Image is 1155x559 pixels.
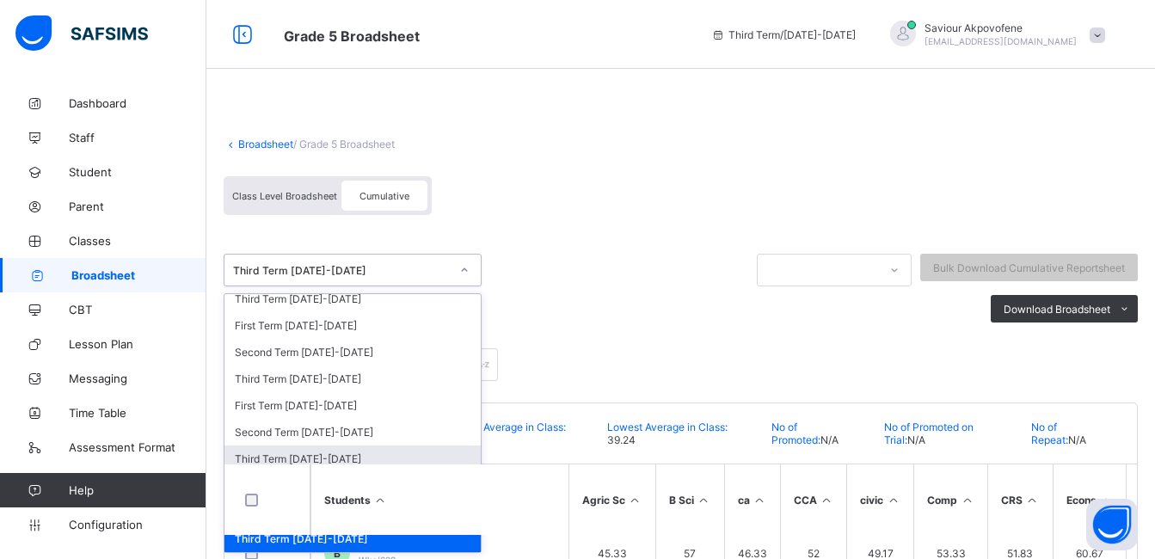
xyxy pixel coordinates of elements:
[15,15,148,52] img: safsims
[233,264,450,277] div: Third Term [DATE]-[DATE]
[69,518,206,531] span: Configuration
[568,464,655,535] th: Agric Sc
[69,483,206,497] span: Help
[987,464,1053,535] th: CRS
[310,464,568,535] th: Students
[69,234,206,248] span: Classes
[873,21,1114,49] div: SaviourAkpovofene
[359,190,409,202] span: Cumulative
[1025,494,1040,507] i: Sort in Ascending Order
[444,421,566,433] span: Highest Average in Class:
[69,96,206,110] span: Dashboard
[820,494,834,507] i: Sort in Ascending Order
[884,421,974,446] span: No of Promoted on Trial:
[933,261,1125,274] span: Bulk Download Cumulative Reportsheet
[780,464,847,535] th: CCA
[69,406,206,420] span: Time Table
[69,131,206,144] span: Staff
[1004,303,1110,316] span: Download Broadsheet
[820,433,839,446] span: N/A
[373,494,388,507] i: Sort Ascending
[960,494,974,507] i: Sort in Ascending Order
[697,494,711,507] i: Sort in Ascending Order
[224,339,481,365] div: Second Term [DATE]-[DATE]
[224,445,481,472] div: Third Term [DATE]-[DATE]
[69,165,206,179] span: Student
[224,392,481,419] div: First Term [DATE]-[DATE]
[846,464,913,535] th: civic
[913,464,987,535] th: Comp
[607,433,636,446] span: 39.24
[238,138,293,150] a: Broadsheet
[711,28,856,41] span: session/term information
[1053,464,1127,535] th: Econs
[71,268,206,282] span: Broadsheet
[224,419,481,445] div: Second Term [DATE]-[DATE]
[907,433,925,446] span: N/A
[232,190,337,202] span: Class Level Broadsheet
[224,525,481,552] div: Third Term [DATE]-[DATE]
[925,36,1077,46] span: [EMAIL_ADDRESS][DOMAIN_NAME]
[753,494,767,507] i: Sort in Ascending Order
[224,365,481,392] div: Third Term [DATE]-[DATE]
[628,494,642,507] i: Sort in Ascending Order
[69,200,206,213] span: Parent
[655,464,724,535] th: B Sci
[1086,499,1138,550] button: Open asap
[224,286,481,312] div: Third Term [DATE]-[DATE]
[69,372,206,385] span: Messaging
[925,21,1077,34] span: Saviour Akpovofene
[724,464,780,535] th: ca
[69,337,206,351] span: Lesson Plan
[1099,494,1114,507] i: Sort in Ascending Order
[771,421,820,446] span: No of Promoted:
[224,312,481,339] div: First Term [DATE]-[DATE]
[284,28,420,45] span: Class Arm Broadsheet
[886,494,900,507] i: Sort in Ascending Order
[1031,421,1068,446] span: No of Repeat:
[69,303,206,316] span: CBT
[69,440,206,454] span: Assessment Format
[1068,433,1086,446] span: N/A
[607,421,728,433] span: Lowest Average in Class:
[293,138,395,150] span: / Grade 5 Broadsheet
